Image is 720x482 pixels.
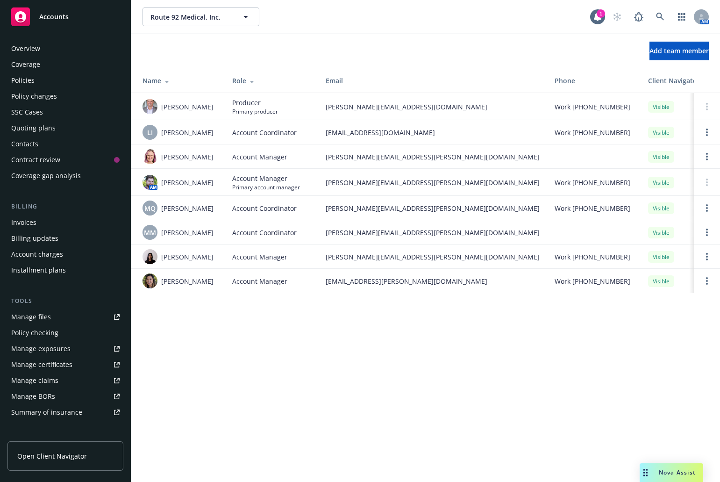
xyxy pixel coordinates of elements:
div: Coverage gap analysis [11,168,81,183]
div: Manage claims [11,373,58,388]
span: [PERSON_NAME][EMAIL_ADDRESS][DOMAIN_NAME] [326,102,540,112]
span: [PERSON_NAME] [161,152,214,162]
div: Invoices [11,215,36,230]
span: LI [147,128,153,137]
div: Installment plans [11,263,66,278]
div: Email [326,76,540,86]
span: Add team member [649,46,709,55]
a: SSC Cases [7,105,123,120]
a: Manage files [7,309,123,324]
div: Coverage [11,57,40,72]
img: photo [143,99,157,114]
span: Accounts [39,13,69,21]
div: Billing updates [11,231,58,246]
div: Visible [648,251,674,263]
span: [PERSON_NAME][EMAIL_ADDRESS][PERSON_NAME][DOMAIN_NAME] [326,228,540,237]
img: photo [143,149,157,164]
div: Summary of insurance [11,405,82,420]
a: Switch app [672,7,691,26]
div: Tools [7,296,123,306]
span: [PERSON_NAME][EMAIL_ADDRESS][PERSON_NAME][DOMAIN_NAME] [326,203,540,213]
span: [PERSON_NAME] [161,252,214,262]
a: Manage certificates [7,357,123,372]
span: Nova Assist [659,468,696,476]
a: Quoting plans [7,121,123,136]
a: Contacts [7,137,123,151]
span: [PERSON_NAME] [161,228,214,237]
a: Report a Bug [629,7,648,26]
span: Account Manager [232,276,287,286]
span: Primary account manager [232,183,300,191]
span: Account Manager [232,173,300,183]
a: Open options [701,151,713,162]
div: Manage files [11,309,51,324]
span: Work [PHONE_NUMBER] [555,102,630,112]
a: Policies [7,73,123,88]
div: Policies [11,73,35,88]
div: Phone [555,76,633,86]
span: Work [PHONE_NUMBER] [555,276,630,286]
span: Producer [232,98,278,108]
span: Work [PHONE_NUMBER] [555,128,630,137]
a: Overview [7,41,123,56]
div: Manage BORs [11,389,55,404]
a: Open options [701,227,713,238]
span: Account Coordinator [232,228,297,237]
span: Account Manager [232,252,287,262]
div: Drag to move [640,463,651,482]
a: Search [651,7,670,26]
span: Work [PHONE_NUMBER] [555,252,630,262]
span: [PERSON_NAME][EMAIL_ADDRESS][PERSON_NAME][DOMAIN_NAME] [326,178,540,187]
a: Installment plans [7,263,123,278]
a: Open options [701,127,713,138]
img: photo [143,175,157,190]
span: Work [PHONE_NUMBER] [555,178,630,187]
a: Accounts [7,4,123,30]
img: photo [143,249,157,264]
span: [PERSON_NAME] [161,203,214,213]
a: Manage BORs [7,389,123,404]
span: Work [PHONE_NUMBER] [555,203,630,213]
div: Manage certificates [11,357,72,372]
div: Overview [11,41,40,56]
button: Nova Assist [640,463,703,482]
span: [PERSON_NAME][EMAIL_ADDRESS][PERSON_NAME][DOMAIN_NAME] [326,252,540,262]
span: Route 92 Medical, Inc. [150,12,231,22]
div: Visible [648,151,674,163]
div: Billing [7,202,123,211]
span: Account Coordinator [232,203,297,213]
div: Policy changes [11,89,57,104]
span: [PERSON_NAME] [161,102,214,112]
div: Contacts [11,137,38,151]
span: Open Client Navigator [17,451,87,461]
div: Contract review [11,152,60,167]
button: Add team member [649,42,709,60]
img: photo [143,273,157,288]
div: Name [143,76,217,86]
a: Manage exposures [7,341,123,356]
div: Visible [648,227,674,238]
a: Billing updates [7,231,123,246]
div: Visible [648,177,674,188]
a: Account charges [7,247,123,262]
a: Open options [701,275,713,287]
span: MQ [144,203,156,213]
a: Start snowing [608,7,627,26]
button: Route 92 Medical, Inc. [143,7,259,26]
div: Visible [648,127,674,138]
div: Account charges [11,247,63,262]
a: Policy checking [7,325,123,340]
a: Open options [701,202,713,214]
div: Policy checking [11,325,58,340]
span: Account Manager [232,152,287,162]
a: Manage claims [7,373,123,388]
span: MM [144,228,156,237]
span: [PERSON_NAME] [161,276,214,286]
span: [PERSON_NAME][EMAIL_ADDRESS][PERSON_NAME][DOMAIN_NAME] [326,152,540,162]
div: Visible [648,275,674,287]
a: Contract review [7,152,123,167]
div: Visible [648,101,674,113]
a: Invoices [7,215,123,230]
div: 1 [597,9,605,18]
